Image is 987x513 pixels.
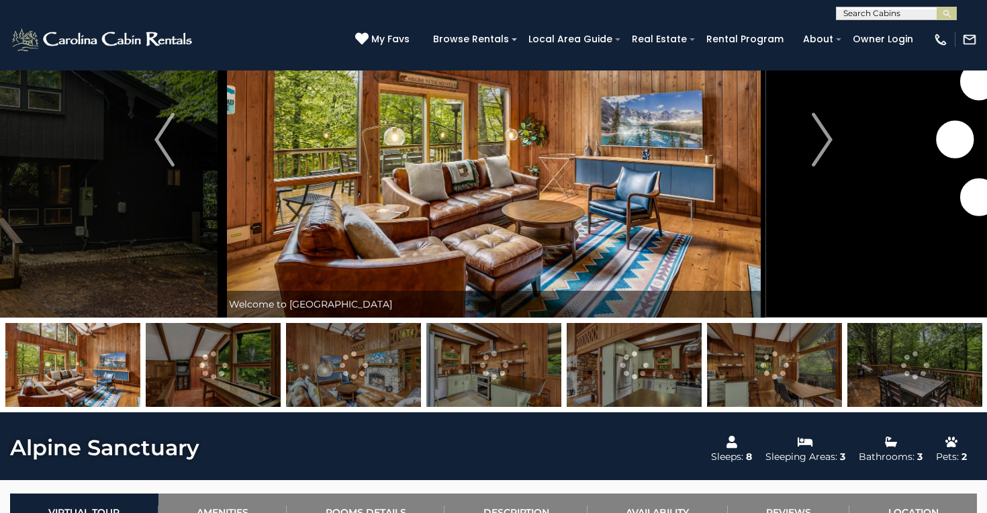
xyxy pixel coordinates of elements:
a: About [796,29,840,50]
a: Real Estate [625,29,694,50]
img: arrow [154,113,175,167]
a: My Favs [355,32,413,47]
a: Owner Login [846,29,920,50]
img: 166598119 [146,323,281,407]
a: Rental Program [700,29,790,50]
img: mail-regular-white.png [962,32,977,47]
img: 166598113 [5,323,140,407]
span: My Favs [371,32,410,46]
div: Welcome to [GEOGRAPHIC_DATA] [222,291,765,318]
img: arrow [812,113,833,167]
img: 166598133 [847,323,982,407]
img: 166598115 [286,323,421,407]
a: Browse Rentals [426,29,516,50]
img: 166598117 [567,323,702,407]
img: White-1-2.png [10,26,196,53]
img: 166598118 [707,323,842,407]
a: Local Area Guide [522,29,619,50]
img: 166598116 [426,323,561,407]
img: phone-regular-white.png [933,32,948,47]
